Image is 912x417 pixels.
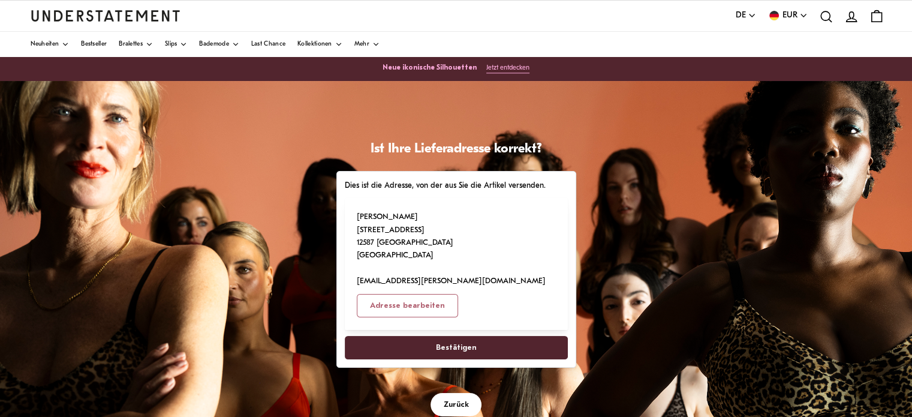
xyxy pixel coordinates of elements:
[736,9,756,22] button: DE
[357,211,546,288] p: [PERSON_NAME] [STREET_ADDRESS] 12587 [GEOGRAPHIC_DATA] [GEOGRAPHIC_DATA] [EMAIL_ADDRESS][PERSON_N...
[486,64,529,72] p: Jetzt entdecken
[297,41,332,47] span: Kollektionen
[431,393,482,416] button: Zurück
[81,41,107,47] span: Bestseller
[81,32,107,57] a: Bestseller
[251,32,285,57] a: Last Chance
[199,41,228,47] span: Bademode
[165,41,177,47] span: Slips
[119,32,153,57] a: Bralettes
[12,60,900,77] a: Neue ikonische Silhouetten Jetzt entdecken
[436,337,477,359] span: Bestätigen
[336,141,576,158] h1: Ist Ihre Lieferadresse korrekt?
[297,32,342,57] a: Kollektionen
[31,10,180,21] a: Understatement Homepage
[383,64,477,71] strong: Neue ikonische Silhouetten
[31,32,70,57] a: Neuheiten
[199,32,239,57] a: Bademode
[345,336,568,359] button: Bestätigen
[31,41,59,47] span: Neuheiten
[736,9,746,22] span: DE
[444,394,469,416] span: Zurück
[354,32,380,57] a: Mehr
[345,179,568,192] p: Dies ist die Adresse, von der aus Sie die Artikel versenden.
[768,9,808,22] button: EUR
[782,9,797,22] span: EUR
[354,41,369,47] span: Mehr
[251,41,285,47] span: Last Chance
[165,32,188,57] a: Slips
[357,294,458,317] button: Adresse bearbeiten
[370,295,445,317] span: Adresse bearbeiten
[119,41,143,47] span: Bralettes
